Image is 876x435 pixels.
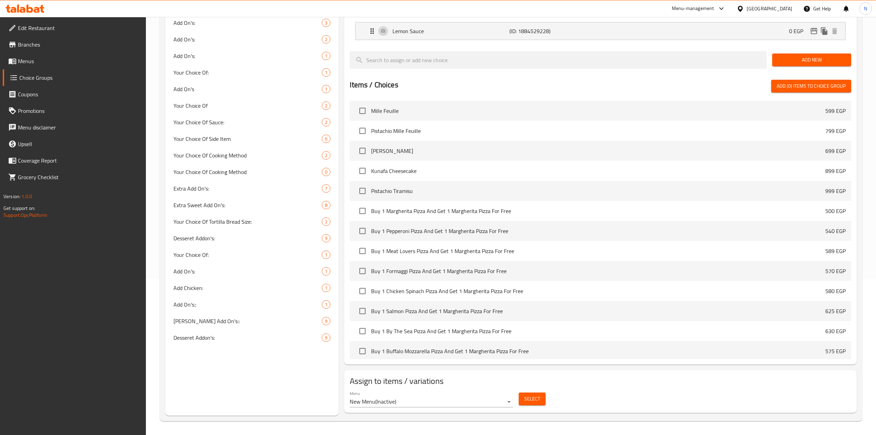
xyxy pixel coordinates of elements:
a: Grocery Checklist [3,169,146,185]
div: Desseret Addon's:9 [165,329,339,346]
span: Select choice [355,164,370,178]
span: Your Choice Of Tortilla Bread Size: [173,217,322,226]
span: 0 [322,169,330,175]
span: Menu disclaimer [18,123,141,132]
span: Add On's: [173,52,322,60]
span: Select [524,395,540,403]
span: Your Choice Of Cooking Method [173,151,322,159]
span: Upsell [18,140,141,148]
div: Add On's:3 [165,14,339,31]
div: Expand [356,22,845,40]
div: Choices [322,317,330,325]
span: Your Choice Of Sauce: [173,118,322,126]
span: Buy 1 Pepperoni Pizza And Get 1 Margherita Pizza For Free [371,227,825,235]
span: 2 [322,219,330,225]
span: Your Choice Of: [173,251,322,259]
a: Menus [3,53,146,69]
div: Your Choice Of Sauce:2 [165,114,339,130]
span: 9 [322,318,330,325]
p: 599 EGP [825,107,846,115]
div: Choices [322,234,330,242]
div: [PERSON_NAME] Add On's::9 [165,313,339,329]
span: Your Choice Of Cooking Method [173,168,322,176]
span: Buy 1 Meat Lovers Pizza And Get 1 Margherita Pizza For Free [371,247,825,255]
p: 699 EGP [825,147,846,155]
span: 9 [322,235,330,242]
input: search [350,51,767,69]
div: New Menu(Inactive) [350,396,513,407]
button: Add New [772,54,851,66]
span: Select choice [355,344,370,358]
div: Choices [322,35,330,43]
div: Choices [322,85,330,93]
div: Add On's1 [165,81,339,97]
div: Add On's:1 [165,48,339,64]
p: Lemon Sauce [392,27,509,35]
p: 575 EGP [825,347,846,355]
span: 2 [322,119,330,126]
div: Choices [322,300,330,309]
span: Pistachio Tiramisu [371,187,825,195]
span: 7 [322,185,330,192]
span: Buy 1 Margherita Pizza And Get 1 Margherita Pizza For Free [371,207,825,215]
button: Select [519,393,546,405]
div: Your Choice Of Side Item6 [165,130,339,147]
div: Choices [322,52,330,60]
div: Extra Sweet Add On's:8 [165,197,339,213]
span: Extra Add On's: [173,184,322,193]
span: 8 [322,202,330,209]
div: Your Choice Of:1 [165,246,339,263]
a: Upsell [3,136,146,152]
span: Select choice [355,144,370,158]
div: Choices [322,217,330,226]
div: Your Choice Of:1 [165,64,339,81]
p: 630 EGP [825,327,846,335]
p: 625 EGP [825,307,846,315]
h2: Items / Choices [350,80,398,90]
span: Select choice [355,204,370,218]
span: Coupons [18,90,141,98]
p: 999 EGP [825,187,846,195]
span: Buy 1 Buffalo Mozzarella Pizza And Get 1 Margherita Pizza For Free [371,347,825,355]
a: Edit Restaurant [3,20,146,36]
p: 500 EGP [825,207,846,215]
span: 3 [322,20,330,26]
span: Select choice [355,104,370,118]
div: Choices [322,284,330,292]
span: [PERSON_NAME] [371,147,825,155]
p: 799 EGP [825,127,846,135]
span: Select choice [355,224,370,238]
span: 9 [322,335,330,341]
div: Choices [322,101,330,110]
span: Mille Feuille [371,107,825,115]
a: Branches [3,36,146,53]
span: Get support on: [3,204,35,213]
span: N [864,5,867,12]
button: duplicate [819,26,829,36]
span: Add On's:: [173,300,322,309]
a: Menu disclaimer [3,119,146,136]
span: Buy 1 By The Sea Pizza And Get 1 Margherita Pizza For Free [371,327,825,335]
span: Select choice [355,264,370,278]
span: Edit Restaurant [18,24,141,32]
span: Add (0) items to choice group [777,82,846,90]
div: Your Choice Of Tortilla Bread Size:2 [165,213,339,230]
div: Choices [322,68,330,77]
span: 1 [322,268,330,275]
span: 2 [322,36,330,43]
div: Add Chicken:1 [165,280,339,296]
span: Your Choice Of Side Item [173,135,322,143]
div: Choices [322,151,330,159]
span: Add On's: [173,267,322,275]
span: Kunafa Cheesecake [371,167,825,175]
span: Buy 1 Chicken Spinach Pizza And Get 1 Margherita Pizza For Free [371,287,825,295]
span: Buy 1 Formaggi Pizza And Get 1 Margherita Pizza For Free [371,267,825,275]
span: Branches [18,40,141,49]
span: Select choice [355,304,370,318]
span: Coverage Report [18,156,141,165]
div: Add On's:2 [165,31,339,48]
p: 570 EGP [825,267,846,275]
div: Extra Add On's:7 [165,180,339,197]
span: Desseret Addon's: [173,333,322,342]
div: Your Choice Of Cooking Method0 [165,164,339,180]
